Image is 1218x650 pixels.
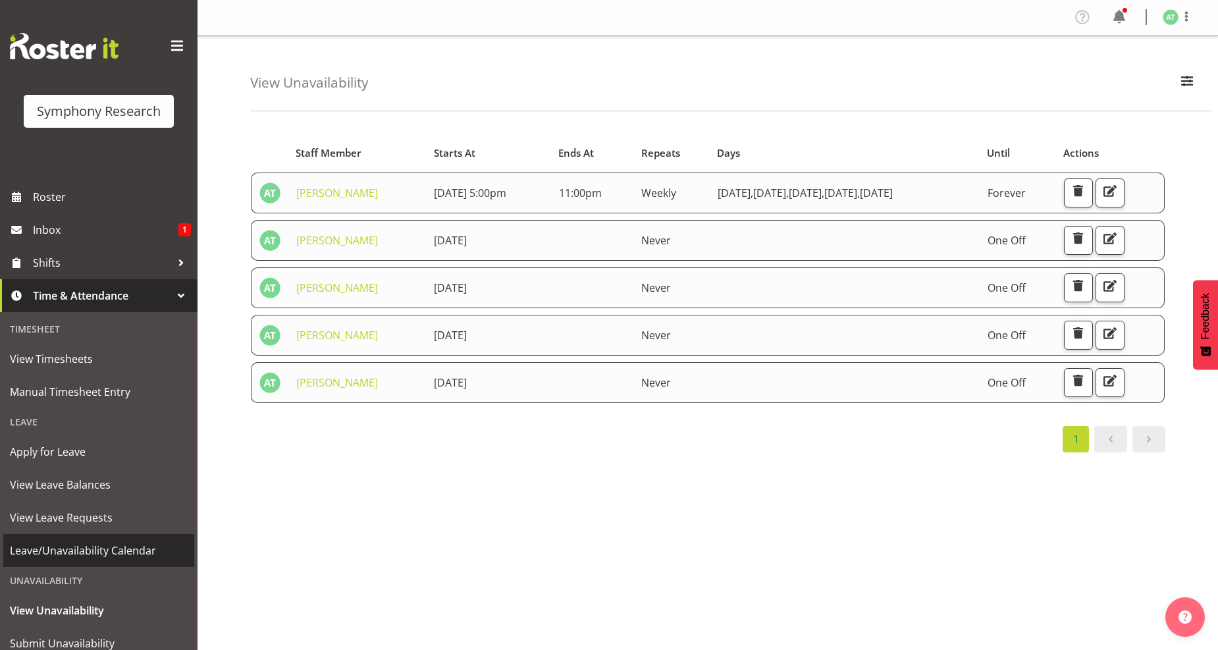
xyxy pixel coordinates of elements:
[988,233,1026,248] span: One Off
[1096,321,1125,350] button: Edit Unavailability
[259,230,280,251] img: angela-tunnicliffe1838.jpg
[3,567,194,594] div: Unavailability
[717,146,740,161] span: Days
[296,233,378,248] a: [PERSON_NAME]
[3,315,194,342] div: Timesheet
[1096,273,1125,302] button: Edit Unavailability
[296,186,378,200] a: [PERSON_NAME]
[857,186,860,200] span: ,
[786,186,789,200] span: ,
[641,328,671,342] span: Never
[33,187,191,207] span: Roster
[559,186,602,200] span: 11:00pm
[641,146,680,161] span: Repeats
[1064,178,1093,207] button: Delete Unavailability
[3,594,194,627] a: View Unavailability
[33,286,171,306] span: Time & Attendance
[641,375,671,390] span: Never
[434,281,467,295] span: [DATE]
[1064,368,1093,397] button: Delete Unavailability
[1096,178,1125,207] button: Edit Unavailability
[751,186,753,200] span: ,
[33,220,178,240] span: Inbox
[1163,9,1178,25] img: angela-tunnicliffe1838.jpg
[10,508,188,528] span: View Leave Requests
[558,146,594,161] span: Ends At
[789,186,824,200] span: [DATE]
[3,534,194,567] a: Leave/Unavailability Calendar
[1064,226,1093,255] button: Delete Unavailability
[10,349,188,369] span: View Timesheets
[259,325,280,346] img: angela-tunnicliffe1838.jpg
[641,186,676,200] span: Weekly
[641,281,671,295] span: Never
[1193,280,1218,369] button: Feedback - Show survey
[37,101,161,121] div: Symphony Research
[3,501,194,534] a: View Leave Requests
[10,475,188,495] span: View Leave Balances
[1064,321,1093,350] button: Delete Unavailability
[987,146,1010,161] span: Until
[434,233,467,248] span: [DATE]
[33,253,171,273] span: Shifts
[1063,146,1099,161] span: Actions
[1096,368,1125,397] button: Edit Unavailability
[988,375,1026,390] span: One Off
[434,375,467,390] span: [DATE]
[1200,293,1211,339] span: Feedback
[1178,610,1192,624] img: help-xxl-2.png
[250,75,368,90] h4: View Unavailability
[259,372,280,393] img: angela-tunnicliffe1838.jpg
[988,281,1026,295] span: One Off
[718,186,753,200] span: [DATE]
[296,328,378,342] a: [PERSON_NAME]
[988,186,1026,200] span: Forever
[824,186,860,200] span: [DATE]
[259,277,280,298] img: angela-tunnicliffe1838.jpg
[1173,68,1201,97] button: Filter Employees
[10,33,119,59] img: Rosterit website logo
[10,601,188,620] span: View Unavailability
[1096,226,1125,255] button: Edit Unavailability
[3,375,194,408] a: Manual Timesheet Entry
[10,382,188,402] span: Manual Timesheet Entry
[296,146,361,161] span: Staff Member
[434,146,475,161] span: Starts At
[3,435,194,468] a: Apply for Leave
[3,468,194,501] a: View Leave Balances
[988,328,1026,342] span: One Off
[434,328,467,342] span: [DATE]
[178,223,191,236] span: 1
[10,442,188,462] span: Apply for Leave
[3,408,194,435] div: Leave
[10,541,188,560] span: Leave/Unavailability Calendar
[434,186,506,200] span: [DATE] 5:00pm
[296,375,378,390] a: [PERSON_NAME]
[259,182,280,203] img: angela-tunnicliffe1838.jpg
[1064,273,1093,302] button: Delete Unavailability
[860,186,893,200] span: [DATE]
[3,342,194,375] a: View Timesheets
[296,281,378,295] a: [PERSON_NAME]
[753,186,789,200] span: [DATE]
[822,186,824,200] span: ,
[641,233,671,248] span: Never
